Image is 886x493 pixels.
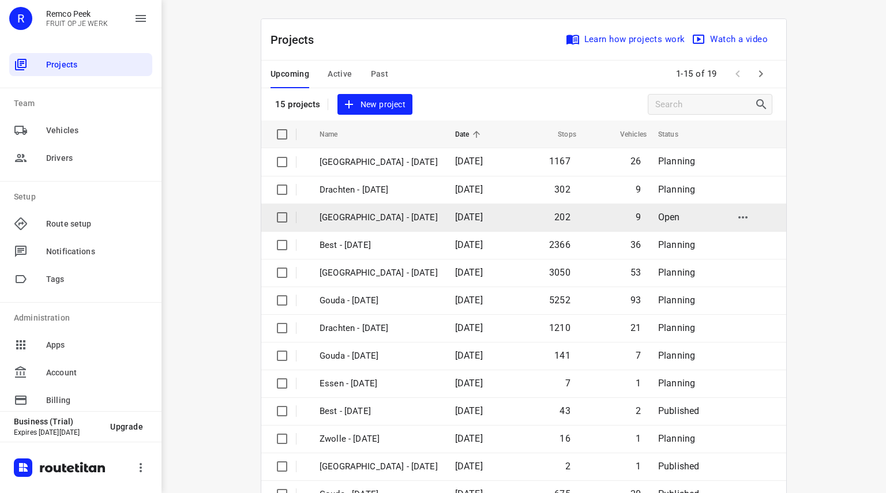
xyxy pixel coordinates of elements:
[320,156,438,169] p: Zwolle - Wednesday
[549,156,570,167] span: 1167
[636,378,641,389] span: 1
[630,295,641,306] span: 93
[337,94,412,115] button: New project
[658,212,680,223] span: Open
[658,350,695,361] span: Planning
[110,422,143,431] span: Upgrade
[455,378,483,389] span: [DATE]
[636,184,641,195] span: 9
[554,212,570,223] span: 202
[344,97,406,112] span: New project
[560,433,570,444] span: 16
[455,405,483,416] span: [DATE]
[630,267,641,278] span: 53
[320,294,438,307] p: Gouda - Monday
[9,268,152,291] div: Tags
[455,127,485,141] span: Date
[46,246,148,258] span: Notifications
[455,350,483,361] span: [DATE]
[749,62,772,85] span: Next Page
[320,432,438,446] p: Zwolle - Friday
[14,312,152,324] p: Administration
[455,461,483,472] span: [DATE]
[630,156,641,167] span: 26
[565,461,570,472] span: 2
[320,211,438,224] p: [GEOGRAPHIC_DATA] - [DATE]
[658,156,695,167] span: Planning
[636,433,641,444] span: 1
[14,417,101,426] p: Business (Trial)
[371,67,389,81] span: Past
[754,97,772,111] div: Search
[630,322,641,333] span: 21
[455,295,483,306] span: [DATE]
[658,461,700,472] span: Published
[46,20,108,28] p: FRUIT OP JE WERK
[14,191,152,203] p: Setup
[14,428,101,436] p: Expires [DATE][DATE]
[320,266,438,280] p: Zwolle - Monday
[271,67,309,81] span: Upcoming
[549,295,570,306] span: 5252
[9,389,152,412] div: Billing
[46,367,148,379] span: Account
[636,212,641,223] span: 9
[455,322,483,333] span: [DATE]
[9,361,152,384] div: Account
[543,127,576,141] span: Stops
[275,99,321,110] p: 15 projects
[320,239,438,252] p: Best - [DATE]
[9,240,152,263] div: Notifications
[658,378,695,389] span: Planning
[46,273,148,285] span: Tags
[9,53,152,76] div: Projects
[605,127,647,141] span: Vehicles
[9,7,32,30] div: R
[320,405,438,418] p: Best - Friday
[320,322,438,335] p: Drachten - Monday
[658,239,695,250] span: Planning
[455,184,483,195] span: [DATE]
[560,405,570,416] span: 43
[46,9,108,18] p: Remco Peek
[320,349,438,363] p: Gouda - Friday
[455,433,483,444] span: [DATE]
[320,377,438,390] p: Essen - Friday
[46,218,148,230] span: Route setup
[549,267,570,278] span: 3050
[658,295,695,306] span: Planning
[101,416,152,437] button: Upgrade
[565,378,570,389] span: 7
[9,333,152,356] div: Apps
[554,184,570,195] span: 302
[636,350,641,361] span: 7
[320,460,438,473] p: Antwerpen - Thursday
[658,433,695,444] span: Planning
[46,394,148,407] span: Billing
[658,322,695,333] span: Planning
[455,267,483,278] span: [DATE]
[46,125,148,137] span: Vehicles
[655,96,754,114] input: Search projects
[455,239,483,250] span: [DATE]
[554,350,570,361] span: 141
[9,212,152,235] div: Route setup
[455,212,483,223] span: [DATE]
[658,267,695,278] span: Planning
[549,239,570,250] span: 2366
[9,119,152,142] div: Vehicles
[636,405,641,416] span: 2
[636,461,641,472] span: 1
[14,97,152,110] p: Team
[549,322,570,333] span: 1210
[726,62,749,85] span: Previous Page
[320,127,353,141] span: Name
[658,405,700,416] span: Published
[271,31,324,48] p: Projects
[46,152,148,164] span: Drivers
[658,127,693,141] span: Status
[658,184,695,195] span: Planning
[455,156,483,167] span: [DATE]
[671,62,722,86] span: 1-15 of 19
[46,59,148,71] span: Projects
